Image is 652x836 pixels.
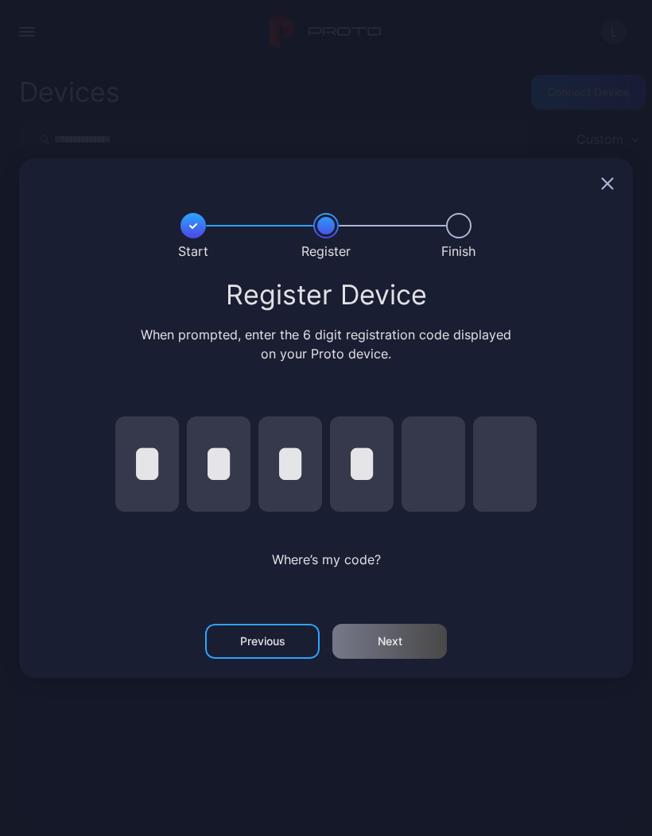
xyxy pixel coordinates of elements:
[138,325,515,363] div: When prompted, enter the 6 digit registration code displayed on your Proto device.
[205,624,320,659] button: Previous
[301,242,351,261] div: Register
[473,416,537,512] input: pin code 6 of 6
[115,416,179,512] input: pin code 1 of 6
[258,416,322,512] input: pin code 3 of 6
[240,635,285,648] div: Previous
[272,552,381,567] span: Where’s my code?
[178,242,208,261] div: Start
[441,242,475,261] div: Finish
[187,416,250,512] input: pin code 2 of 6
[330,416,394,512] input: pin code 4 of 6
[402,416,465,512] input: pin code 5 of 6
[332,624,447,659] button: Next
[38,281,614,309] div: Register Device
[378,635,402,648] div: Next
